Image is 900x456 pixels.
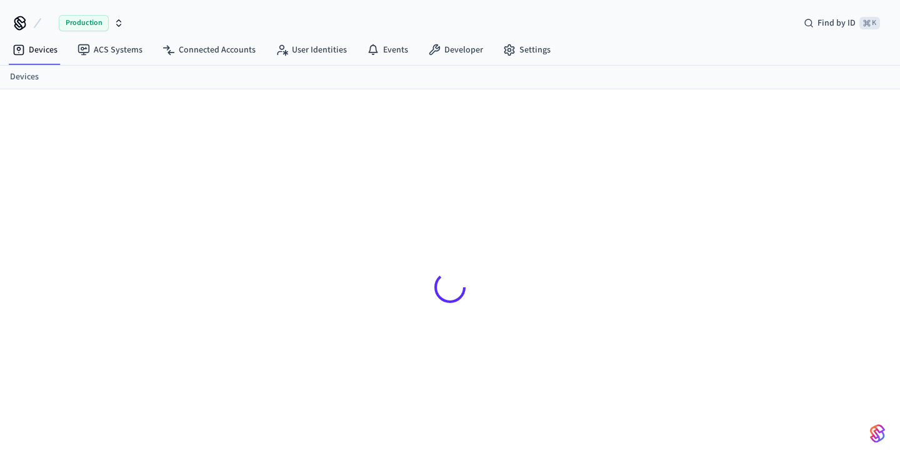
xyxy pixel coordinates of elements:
[10,71,39,84] a: Devices
[357,39,418,61] a: Events
[817,17,856,29] span: Find by ID
[59,15,109,31] span: Production
[152,39,266,61] a: Connected Accounts
[2,39,67,61] a: Devices
[794,12,890,34] div: Find by ID⌘ K
[493,39,561,61] a: Settings
[870,424,885,444] img: SeamLogoGradient.69752ec5.svg
[859,17,880,29] span: ⌘ K
[67,39,152,61] a: ACS Systems
[266,39,357,61] a: User Identities
[418,39,493,61] a: Developer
